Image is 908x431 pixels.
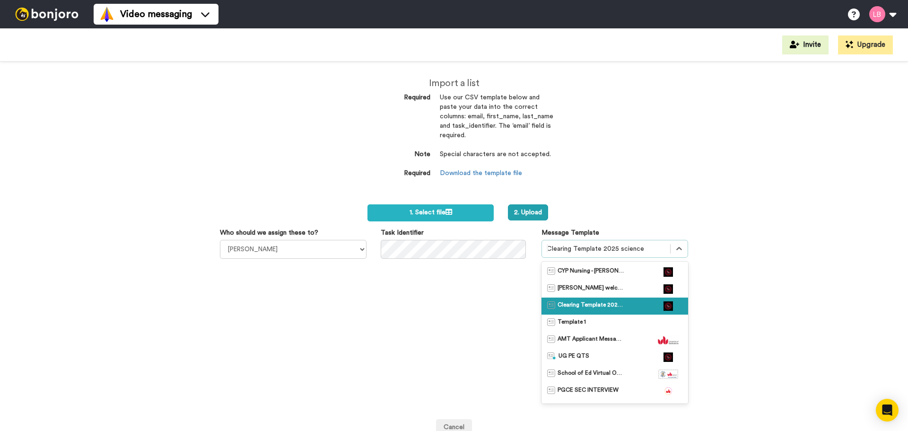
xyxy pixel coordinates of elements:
[11,8,82,21] img: bj-logo-header-white.svg
[440,93,553,150] dd: Use our CSV template below and paste your data into the correct columns: email, first_name, last_...
[558,301,624,311] span: Clearing Template 2025 science
[558,387,619,396] span: PGCE SEC INTERVIEW
[558,318,586,328] span: Template 1
[440,150,553,169] dd: Special characters are not accepted.
[558,369,624,379] span: School of Ed Virtual Open day
[381,228,424,237] label: Task Identifier
[508,204,548,220] button: 2. Upload
[664,387,673,396] img: 82a366fa-e734-485a-b4a4-e8da823f8db7
[547,352,556,360] img: nextgen-template.svg
[664,301,673,311] img: f6c7e729-3d5f-476b-8ff6-4452e0785430
[559,352,589,362] span: UG PE QTS
[547,284,555,292] img: Message-temps.svg
[547,335,555,343] img: Message-temps.svg
[99,7,114,22] img: vm-color.svg
[558,335,624,345] span: AMT Applicant Messages [DATE]
[547,318,555,326] img: Message-temps.svg
[664,267,673,277] img: f6c7e729-3d5f-476b-8ff6-4452e0785430
[120,8,192,21] span: Video messaging
[220,228,318,237] label: Who should we assign these to?
[664,284,673,294] img: f6c7e729-3d5f-476b-8ff6-4452e0785430
[838,35,893,54] button: Upgrade
[782,35,829,54] button: Invite
[355,150,430,159] dt: Note
[657,335,679,345] img: d96f4681-6dd3-4c72-afba-522852b3e0b4
[558,267,624,277] span: CYP Nursing - [PERSON_NAME]
[654,318,682,326] img: 1a1c7cf1-4b7a-45ba-a1cf-b8ba78c2bb5d
[547,369,555,377] img: Message-temps.svg
[410,209,452,216] span: 1. Select file
[876,399,899,422] div: Open Intercom Messenger
[440,170,522,176] a: Download the template file
[547,301,555,309] img: Message-temps.svg
[355,78,553,88] h2: Import a list
[547,387,555,394] img: Message-temps.svg
[355,93,430,103] dt: Required
[558,284,624,294] span: [PERSON_NAME] welcome [DATE]
[541,228,599,237] label: Message Template
[355,169,430,178] dt: Required
[547,267,555,275] img: Message-temps.svg
[664,352,673,362] img: f6c7e729-3d5f-476b-8ff6-4452e0785430
[658,369,678,379] img: 7abda228-241f-4f37-9366-9ae91a6dc77e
